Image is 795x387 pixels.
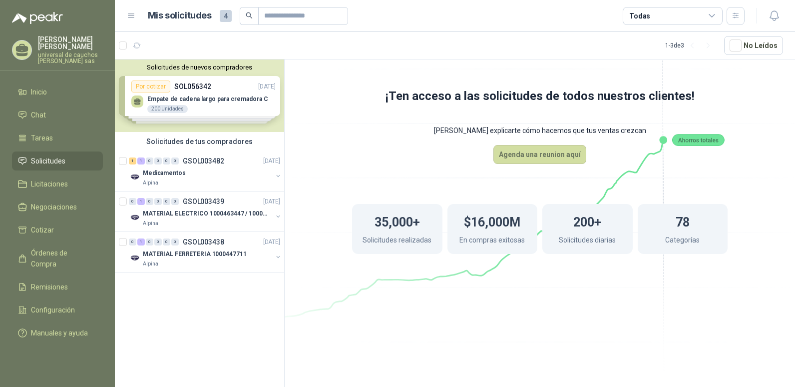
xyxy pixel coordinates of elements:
span: Órdenes de Compra [31,247,93,269]
span: Solicitudes [31,155,65,166]
div: 0 [171,238,179,245]
div: 1 [137,157,145,164]
p: Categorías [665,234,700,248]
p: [DATE] [263,237,280,247]
a: 0 1 0 0 0 0 GSOL003438[DATE] Company LogoMATERIAL FERRETERIA 1000447711Alpina [129,236,282,268]
div: 1 [137,198,145,205]
a: Tareas [12,128,103,147]
span: Cotizar [31,224,54,235]
p: Alpina [143,179,158,187]
h1: 200+ [573,210,601,232]
div: 0 [146,238,153,245]
div: 0 [146,157,153,164]
div: 1 [137,238,145,245]
div: Solicitudes de nuevos compradoresPor cotizarSOL056342[DATE] Empate de cadena largo para cremadora... [115,59,284,132]
img: Company Logo [129,211,141,223]
div: 0 [146,198,153,205]
span: Manuales y ayuda [31,327,88,338]
a: Manuales y ayuda [12,323,103,342]
span: Configuración [31,304,75,315]
h1: 35,000+ [375,210,420,232]
a: Configuración [12,300,103,319]
img: Logo peakr [12,12,63,24]
a: Chat [12,105,103,124]
div: 0 [163,238,170,245]
p: GSOL003439 [183,198,224,205]
a: Cotizar [12,220,103,239]
div: 0 [171,157,179,164]
div: 0 [154,238,162,245]
h1: $16,000M [464,210,520,232]
p: Solicitudes realizadas [363,234,431,248]
a: Licitaciones [12,174,103,193]
div: 0 [154,198,162,205]
div: 0 [163,198,170,205]
p: [DATE] [263,156,280,166]
p: MATERIAL ELECTRICO 1000463447 / 1000465800 [143,209,267,218]
span: search [246,12,253,19]
p: Medicamentos [143,168,186,178]
button: Solicitudes de nuevos compradores [119,63,280,71]
span: Inicio [31,86,47,97]
div: 0 [154,157,162,164]
div: Solicitudes de tus compradores [115,132,284,151]
div: 1 - 3 de 3 [665,37,716,53]
div: 0 [163,157,170,164]
button: No Leídos [724,36,783,55]
h1: 78 [676,210,690,232]
span: Negociaciones [31,201,77,212]
button: Agenda una reunion aquí [493,145,586,164]
p: En compras exitosas [459,234,525,248]
span: 4 [220,10,232,22]
img: Company Logo [129,252,141,264]
span: Licitaciones [31,178,68,189]
div: 0 [129,238,136,245]
p: Alpina [143,260,158,268]
p: GSOL003438 [183,238,224,245]
span: Chat [31,109,46,120]
h1: Mis solicitudes [148,8,212,23]
a: Órdenes de Compra [12,243,103,273]
span: Remisiones [31,281,68,292]
a: 1 1 0 0 0 0 GSOL003482[DATE] Company LogoMedicamentosAlpina [129,155,282,187]
p: [DATE] [263,197,280,206]
div: Todas [629,10,650,21]
p: Solicitudes diarias [559,234,616,248]
p: GSOL003482 [183,157,224,164]
p: [PERSON_NAME] [PERSON_NAME] [38,36,103,50]
a: Negociaciones [12,197,103,216]
a: Remisiones [12,277,103,296]
div: 0 [129,198,136,205]
a: 0 1 0 0 0 0 GSOL003439[DATE] Company LogoMATERIAL ELECTRICO 1000463447 / 1000465800Alpina [129,195,282,227]
p: Alpina [143,219,158,227]
div: 0 [171,198,179,205]
div: 1 [129,157,136,164]
p: MATERIAL FERRETERIA 1000447711 [143,249,246,259]
a: Inicio [12,82,103,101]
a: Solicitudes [12,151,103,170]
img: Company Logo [129,171,141,183]
p: universal de cauchos [PERSON_NAME] sas [38,52,103,64]
span: Tareas [31,132,53,143]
